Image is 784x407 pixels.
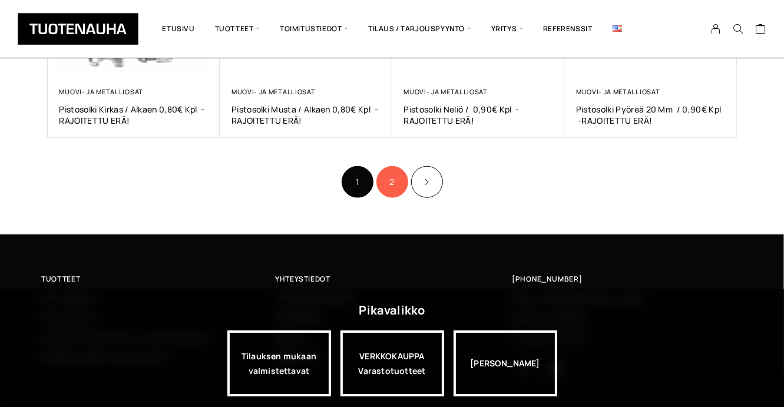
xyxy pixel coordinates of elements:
a: Referenssit [533,9,603,49]
a: Muovi- ja metalliosat [576,87,660,96]
span: Toimitustiedot [270,9,358,49]
a: Etusivu [152,9,204,49]
div: VERKKOKAUPPA Varastotuotteet [340,330,444,396]
a: Yhteystiedot [275,273,509,285]
span: Sivu 1 [342,166,373,198]
a: Pistosolki musta / alkaen 0,80€ kpl -RAJOITETTU ERÄ! [231,104,381,126]
a: Sivu 2 [376,166,408,198]
div: Pikavalikko [359,300,425,321]
span: Yhteystiedot [275,273,330,285]
a: Muovi- ja metalliosat [231,87,315,96]
img: English [613,25,622,32]
a: Muovi- ja metalliosat [59,87,143,96]
a: Pistosolki kirkas / alkaen 0,80€ kpl -RAJOITETTU ERÄ! [59,104,209,126]
div: [PERSON_NAME] [454,330,557,396]
span: Tilaus / Tarjouspyyntö [358,9,481,49]
a: VERKKOKAUPPAVarastotuotteet [340,330,444,396]
img: Tuotenauha Oy [18,13,138,45]
span: Tuotteet [41,273,80,285]
nav: Product Pagination [48,164,737,199]
button: Search [727,24,749,34]
span: Tuotteet [205,9,270,49]
a: Tilauksen mukaan valmistettavat [227,330,331,396]
a: [PHONE_NUMBER] [512,273,583,285]
a: Pistosolki Neliö / 0,90€ kpl -RAJOITETTU ERÄ! [404,104,553,126]
a: My Account [704,24,727,34]
a: Pistosolki Pyöreä 20 mm / 0,90€ kpl -RAJOITETTU ERÄ! [576,104,725,126]
span: Yritys [481,9,533,49]
a: Muovi- ja metalliosat [404,87,488,96]
a: Cart [755,23,766,37]
a: Tuotteet [41,273,275,285]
